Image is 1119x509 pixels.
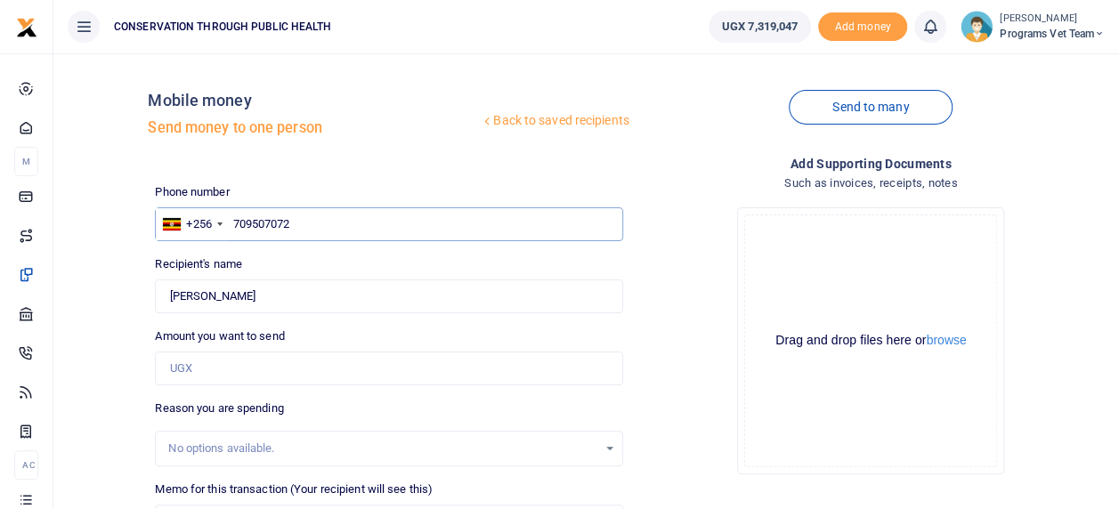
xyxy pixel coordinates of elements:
li: Toup your wallet [818,12,907,42]
h4: Add supporting Documents [637,154,1105,174]
a: Add money [818,19,907,32]
label: Memo for this transaction (Your recipient will see this) [155,481,433,498]
img: logo-small [16,17,37,38]
img: profile-user [961,11,993,43]
a: logo-small logo-large logo-large [16,20,37,33]
span: Add money [818,12,907,42]
div: Uganda: +256 [156,208,227,240]
li: Ac [14,450,38,480]
label: Amount you want to send [155,327,284,345]
h4: Such as invoices, receipts, notes [637,174,1105,193]
label: Recipient's name [155,255,242,273]
div: File Uploader [737,207,1004,474]
span: CONSERVATION THROUGH PUBLIC HEALTH [107,19,338,35]
label: Reason you are spending [155,400,283,417]
input: Loading name... [155,279,622,313]
h5: Send money to one person [148,119,480,137]
label: Phone number [155,183,229,201]
h4: Mobile money [148,91,480,110]
input: UGX [155,351,622,385]
li: M [14,147,38,176]
a: UGX 7,319,047 [709,11,811,43]
small: [PERSON_NAME] [1000,12,1105,27]
div: +256 [186,215,211,233]
div: Drag and drop files here or [745,332,996,349]
li: Wallet ballance [701,11,818,43]
button: browse [926,334,966,346]
div: No options available. [168,440,596,457]
a: profile-user [PERSON_NAME] Programs Vet Team [961,11,1105,43]
span: Programs Vet Team [1000,26,1105,42]
input: Enter phone number [155,207,622,241]
a: Send to many [789,90,953,125]
span: UGX 7,319,047 [722,18,798,36]
a: Back to saved recipients [480,105,630,137]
